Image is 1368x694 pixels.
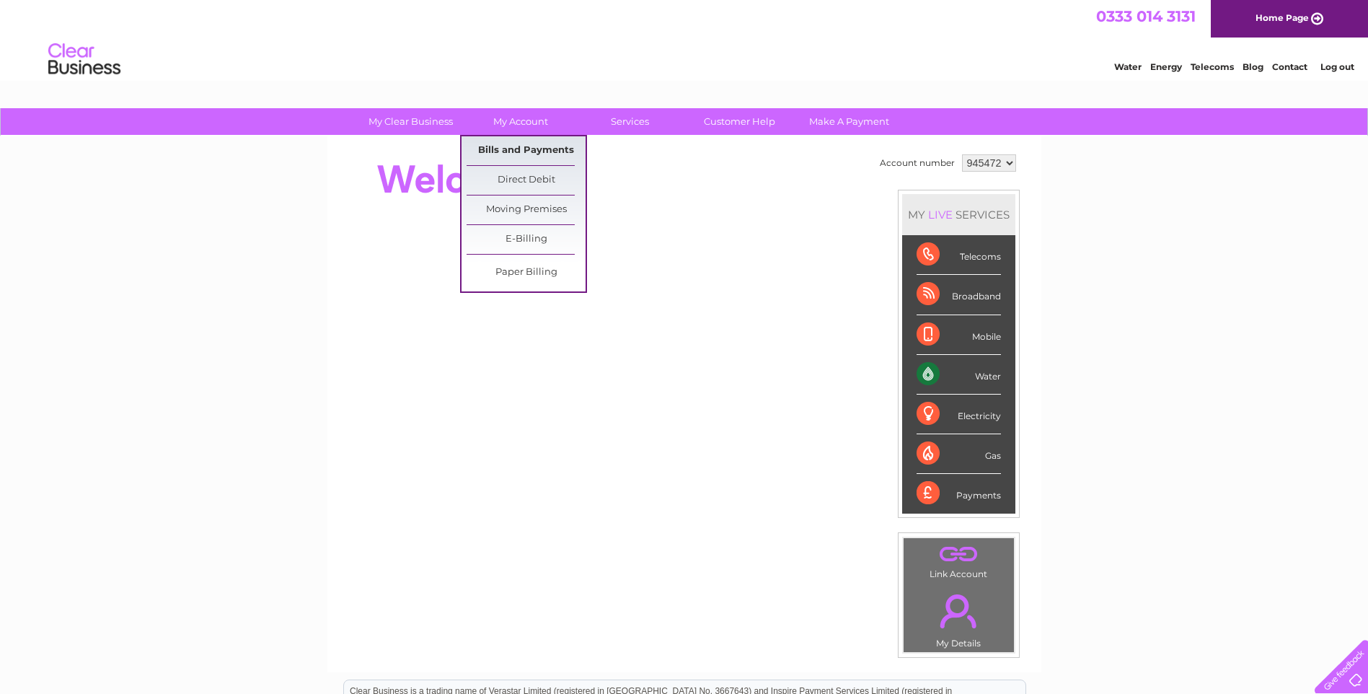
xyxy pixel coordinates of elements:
[903,537,1015,583] td: Link Account
[907,542,1010,567] a: .
[903,582,1015,653] td: My Details
[1320,61,1354,72] a: Log out
[467,166,586,195] a: Direct Debit
[467,225,586,254] a: E-Billing
[1150,61,1182,72] a: Energy
[1096,7,1196,25] a: 0333 014 3131
[1191,61,1234,72] a: Telecoms
[1272,61,1307,72] a: Contact
[925,208,956,221] div: LIVE
[461,108,580,135] a: My Account
[790,108,909,135] a: Make A Payment
[917,235,1001,275] div: Telecoms
[917,355,1001,395] div: Water
[1114,61,1142,72] a: Water
[351,108,470,135] a: My Clear Business
[48,38,121,82] img: logo.png
[917,315,1001,355] div: Mobile
[467,196,586,224] a: Moving Premises
[917,434,1001,474] div: Gas
[876,151,958,175] td: Account number
[570,108,689,135] a: Services
[467,136,586,165] a: Bills and Payments
[467,258,586,287] a: Paper Billing
[917,275,1001,315] div: Broadband
[1243,61,1263,72] a: Blog
[907,586,1010,636] a: .
[902,194,1015,235] div: MY SERVICES
[680,108,799,135] a: Customer Help
[344,8,1025,70] div: Clear Business is a trading name of Verastar Limited (registered in [GEOGRAPHIC_DATA] No. 3667643...
[917,395,1001,434] div: Electricity
[917,474,1001,513] div: Payments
